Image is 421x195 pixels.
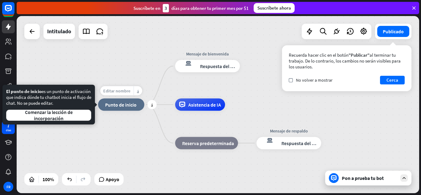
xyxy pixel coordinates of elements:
[188,102,221,108] font: Asistencia de IA
[349,52,370,58] font: "Publicar"
[47,28,71,35] font: Intitulado
[182,140,234,146] font: Reserva predeterminada
[383,28,404,35] font: Publicado
[2,121,15,134] a: 7 días
[200,63,238,69] font: Respuesta del bot
[377,26,409,37] button: Publicado
[43,176,54,182] font: 100%
[186,51,229,57] font: Mensaje de bienvenida
[5,2,23,21] button: Abrir el widget de chat LiveChat
[342,175,384,181] font: Pon a prueba tu bot
[7,121,10,129] font: 7
[6,110,91,121] button: Comenzar la lección de incorporación
[137,88,139,93] font: más_amarillo
[270,128,308,134] font: Mensaje de respaldo
[179,60,194,66] font: respuesta del bot de bloqueo
[281,140,319,146] font: Respuesta del bot
[47,24,71,39] div: Intitulado
[6,88,91,106] font: es un punto de activación que indica dónde tu chatbot inicia el flujo de chat. No se puede editar.
[103,88,130,94] font: Editar nombre
[380,76,405,84] button: Cerca
[151,103,153,107] font: más
[260,137,276,143] font: respuesta del bot de bloqueo
[171,5,249,11] font: días para obtener tu primer mes por $1
[6,88,42,94] font: El punto de inicio
[386,77,398,83] font: Cerca
[296,77,333,83] font: No volver a mostrar
[105,102,137,108] font: Punto de inicio
[165,5,167,11] font: 3
[289,52,349,58] font: Recuerda hacer clic en el botón
[257,5,291,11] font: Suscríbete ahora
[106,176,119,182] font: Apoyo
[289,52,401,70] font: al terminar tu trabajo. De lo contrario, los cambios no serán visibles para los usuarios.
[25,109,73,121] font: Comenzar la lección de incorporación
[6,128,11,132] font: días
[133,5,160,11] font: Suscríbete en
[6,185,10,189] font: FR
